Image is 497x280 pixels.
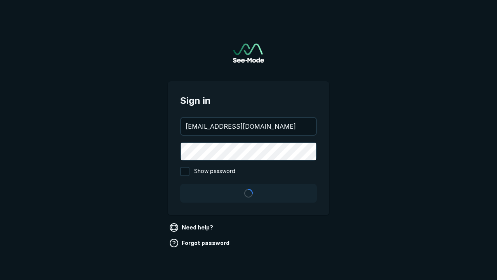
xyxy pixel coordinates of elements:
a: Go to sign in [233,44,264,63]
input: your@email.com [181,118,316,135]
a: Forgot password [168,237,233,249]
a: Need help? [168,221,216,234]
span: Sign in [180,94,317,108]
img: See-Mode Logo [233,44,264,63]
span: Show password [194,167,235,176]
